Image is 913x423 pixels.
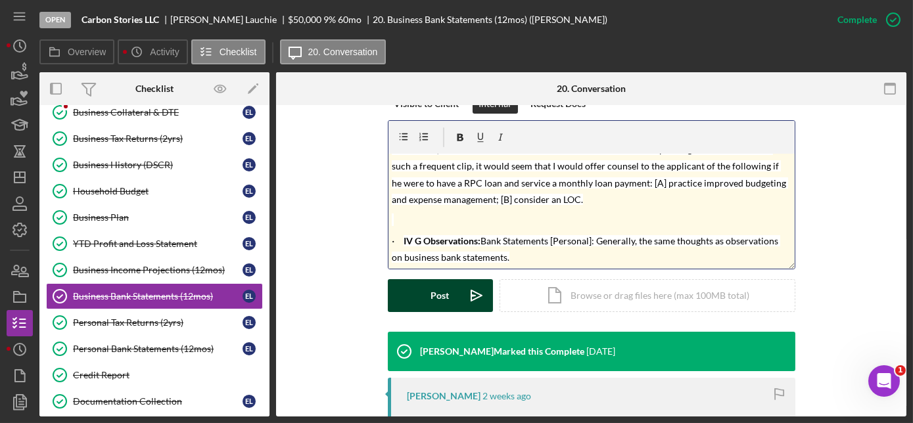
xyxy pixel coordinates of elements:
[243,316,256,329] div: E L
[868,365,900,397] iframe: Intercom live chat
[39,39,114,64] button: Overview
[243,263,256,277] div: E L
[243,132,256,145] div: E L
[895,365,906,376] span: 1
[243,185,256,198] div: E L
[73,133,243,144] div: Business Tax Returns (2yrs)
[150,47,179,57] label: Activity
[46,152,263,178] a: Business History (DSCR)EL
[483,391,532,401] time: 2025-09-04 17:20
[73,291,243,301] div: Business Bank Statements (12mos)
[73,344,243,354] div: Personal Bank Statements (12mos)
[338,14,362,25] div: 60 mo
[82,14,159,25] b: Carbon Stories LLC
[243,158,256,171] div: E L
[280,39,386,64] button: 20. Conversation
[170,14,288,25] div: [PERSON_NAME] Lauchie
[373,14,607,25] div: 20. Business Bank Statements (12mos) ([PERSON_NAME])
[220,47,257,57] label: Checklist
[46,204,263,231] a: Business PlanEL
[73,370,262,380] div: Credit Report
[404,235,480,246] mark: IV G Observations:
[308,47,378,57] label: 20. Conversation
[73,160,243,170] div: Business History (DSCR)
[39,12,71,28] div: Open
[837,7,877,33] div: Complete
[73,396,243,407] div: Documentation Collection
[388,279,493,312] button: Post
[557,83,626,94] div: 20. Conversation
[73,107,243,118] div: Business Collateral & DTE
[46,125,263,152] a: Business Tax Returns (2yrs)EL
[243,106,256,119] div: E L
[73,238,243,249] div: YTD Profit and Loss Statement
[73,186,243,196] div: Household Budget
[323,14,336,25] div: 9 %
[46,231,263,257] a: YTD Profit and Loss StatementEL
[243,237,256,250] div: E L
[135,83,174,94] div: Checklist
[46,178,263,204] a: Household BudgetEL
[243,342,256,355] div: E L
[46,283,263,309] a: Business Bank Statements (12mos)EL
[431,279,450,312] div: Post
[191,39,266,64] button: Checklist
[392,235,780,263] mark: Bank Statements [Personal]: Generally, the same thoughts as observations on business bank stateme...
[73,212,243,223] div: Business Plan
[421,346,585,357] div: [PERSON_NAME] Marked this Complete
[118,39,187,64] button: Activity
[46,309,263,336] a: Personal Tax Returns (2yrs)EL
[392,234,394,246] span: ·
[288,14,321,25] span: $50,000
[243,290,256,303] div: E L
[73,265,243,275] div: Business Income Projections (12mos)
[46,257,263,283] a: Business Income Projections (12mos)EL
[243,395,256,408] div: E L
[46,388,263,414] a: Documentation CollectionEL
[73,317,243,328] div: Personal Tax Returns (2yrs)
[243,211,256,224] div: E L
[587,346,616,357] time: 2025-09-08 13:31
[408,391,481,401] div: [PERSON_NAME]
[46,99,263,125] a: Business Collateral & DTEEL
[46,362,263,388] a: Credit Report
[68,47,106,57] label: Overview
[824,7,906,33] button: Complete
[46,336,263,362] a: Personal Bank Statements (12mos)EL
